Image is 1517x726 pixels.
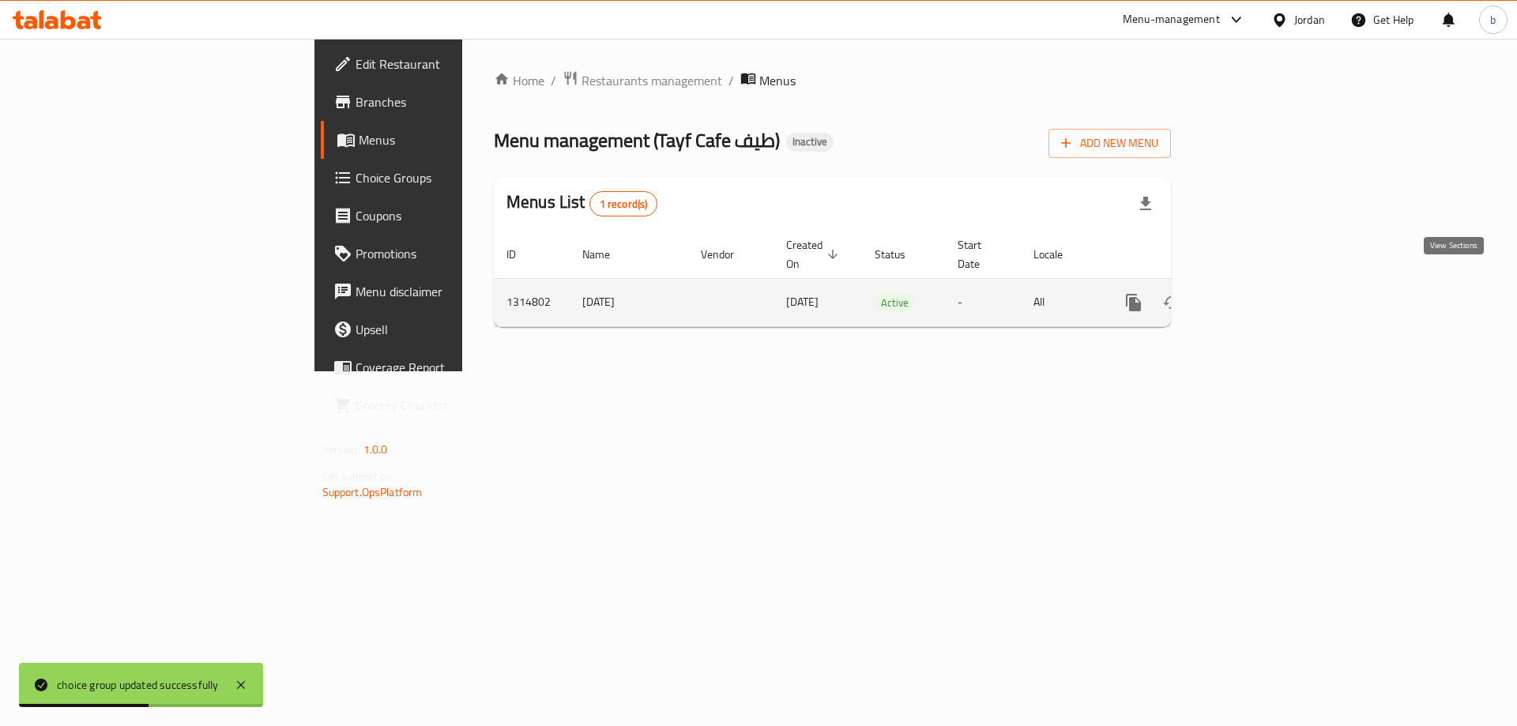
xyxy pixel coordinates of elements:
span: Coupons [356,206,555,225]
nav: breadcrumb [494,70,1171,91]
table: enhanced table [494,231,1279,327]
a: Support.OpsPlatform [322,482,423,502]
td: [DATE] [570,278,688,326]
span: Menus [759,71,796,90]
span: Inactive [786,135,834,149]
span: Grocery Checklist [356,396,555,415]
li: / [728,71,734,90]
th: Actions [1102,231,1279,279]
a: Menus [321,121,568,159]
div: Export file [1127,185,1165,223]
span: Menu disclaimer [356,282,555,301]
a: Restaurants management [563,70,722,91]
span: Menus [359,130,555,149]
a: Coupons [321,197,568,235]
span: Branches [356,92,555,111]
td: All [1021,278,1102,326]
span: Version: [322,439,361,460]
a: Edit Restaurant [321,45,568,83]
h2: Menus List [506,190,657,216]
span: Restaurants management [582,71,722,90]
div: Menu-management [1123,10,1220,29]
button: more [1115,284,1153,322]
button: Add New Menu [1048,129,1171,158]
span: b [1490,11,1496,28]
a: Branches [321,83,568,121]
span: Get support on: [322,466,395,487]
button: Change Status [1153,284,1191,322]
span: 1.0.0 [363,439,388,460]
span: Locale [1033,245,1083,264]
span: Active [875,294,915,312]
a: Grocery Checklist [321,386,568,424]
a: Choice Groups [321,159,568,197]
span: [DATE] [786,292,819,312]
span: Created On [786,235,843,273]
a: Menu disclaimer [321,273,568,310]
span: Add New Menu [1061,134,1158,153]
span: Choice Groups [356,168,555,187]
span: Upsell [356,320,555,339]
span: Edit Restaurant [356,55,555,73]
span: 1 record(s) [590,197,657,212]
span: Promotions [356,244,555,263]
div: choice group updated successfully [57,676,219,694]
span: Coverage Report [356,358,555,377]
div: Total records count [589,191,658,216]
div: Inactive [786,133,834,152]
span: Menu management ( Tayf Cafe طيف ) [494,122,780,158]
span: Name [582,245,631,264]
a: Coverage Report [321,348,568,386]
a: Upsell [321,310,568,348]
td: - [945,278,1021,326]
div: Active [875,293,915,312]
span: Vendor [701,245,755,264]
span: ID [506,245,536,264]
span: Start Date [958,235,1002,273]
a: Promotions [321,235,568,273]
span: Status [875,245,926,264]
div: Jordan [1294,11,1325,28]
